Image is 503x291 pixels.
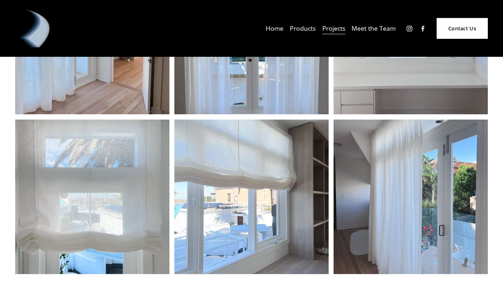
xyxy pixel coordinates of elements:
img: Debonair | Curtains, Blinds, Shutters &amp; Awnings [15,9,54,48]
a: Contact Us [437,18,488,39]
a: Home [266,22,283,35]
a: Facebook [419,25,426,32]
img: IMG_7424.jpg [174,120,329,274]
a: Meet the Team [352,22,396,35]
img: IMG_7421.jpg [15,120,169,274]
img: IMG_7426.jpg [334,120,488,274]
a: Instagram [406,25,413,32]
span: Products [290,23,316,34]
a: Projects [322,22,345,35]
a: folder dropdown [290,22,316,35]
